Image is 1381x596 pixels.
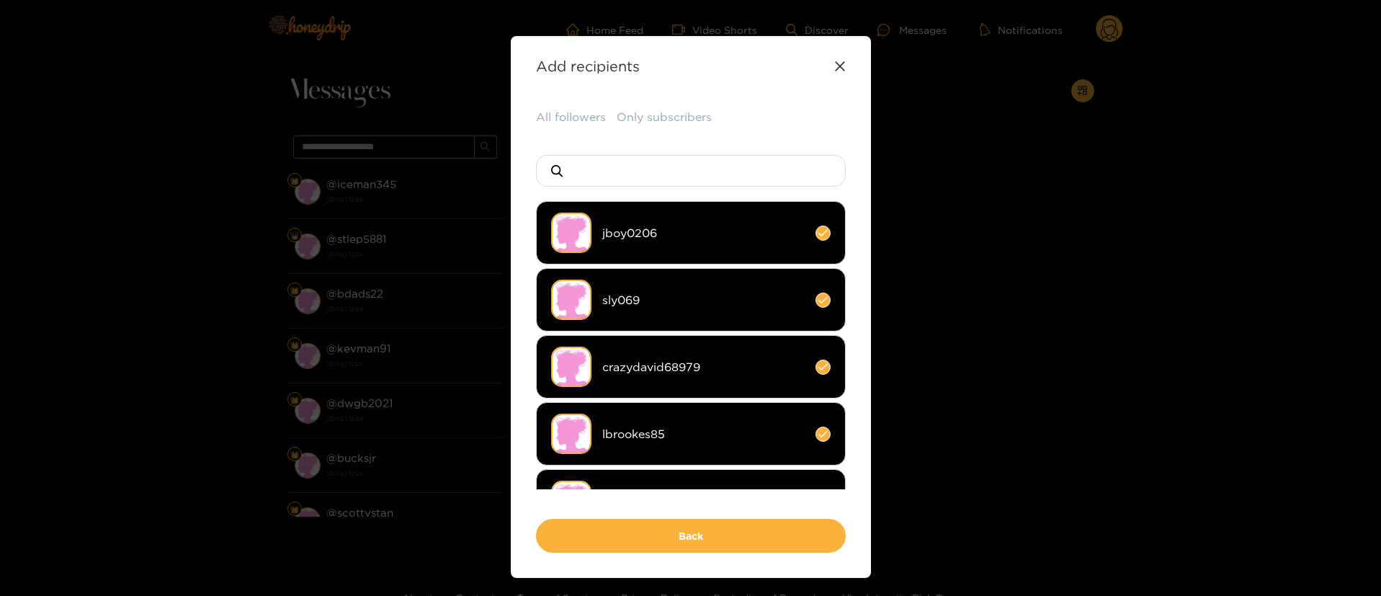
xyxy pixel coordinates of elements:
[536,519,846,553] button: Back
[551,347,591,387] img: no-avatar.png
[551,280,591,320] img: no-avatar.png
[551,414,591,454] img: no-avatar.png
[536,58,640,74] strong: Add recipients
[602,359,805,375] span: crazydavid68979
[551,481,591,521] img: no-avatar.png
[602,292,805,308] span: sly069
[602,426,805,442] span: lbrookes85
[536,109,606,125] button: All followers
[551,213,591,253] img: no-avatar.png
[617,109,712,125] button: Only subscribers
[602,225,805,241] span: jboy0206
